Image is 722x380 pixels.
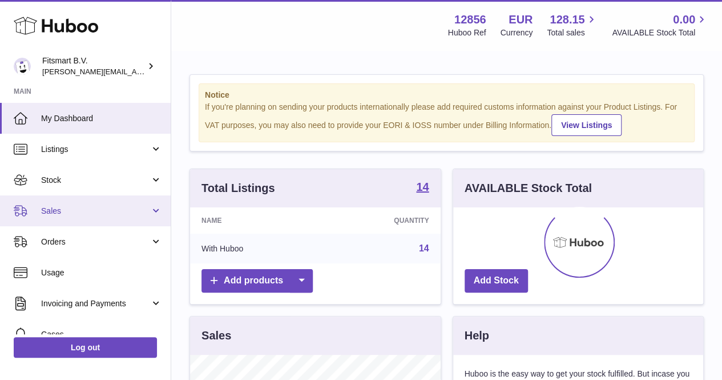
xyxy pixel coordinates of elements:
[201,181,275,196] h3: Total Listings
[201,328,231,343] h3: Sales
[419,243,429,253] a: 14
[41,298,150,309] span: Invoicing and Payments
[416,181,429,193] strong: 14
[14,58,31,75] img: jonathan@leaderoo.com
[454,12,486,27] strong: 12856
[42,67,229,76] span: [PERSON_NAME][EMAIL_ADDRESS][DOMAIN_NAME]
[673,12,695,27] span: 0.00
[547,12,598,38] a: 128.15 Total sales
[41,329,162,340] span: Cases
[14,337,157,358] a: Log out
[465,181,592,196] h3: AVAILABLE Stock Total
[465,328,489,343] h3: Help
[465,269,528,293] a: Add Stock
[41,206,150,217] span: Sales
[448,27,486,38] div: Huboo Ref
[612,27,708,38] span: AVAILABLE Stock Total
[509,12,533,27] strong: EUR
[205,90,688,101] strong: Notice
[41,267,162,278] span: Usage
[41,113,162,124] span: My Dashboard
[190,207,322,234] th: Name
[41,237,150,247] span: Orders
[501,27,533,38] div: Currency
[550,12,584,27] span: 128.15
[547,27,598,38] span: Total sales
[205,102,688,136] div: If you're planning on sending your products internationally please add required customs informati...
[612,12,708,38] a: 0.00 AVAILABLE Stock Total
[42,55,145,77] div: Fitsmart B.V.
[322,207,440,234] th: Quantity
[551,114,622,136] a: View Listings
[201,269,313,293] a: Add products
[190,234,322,263] td: With Huboo
[41,144,150,155] span: Listings
[416,181,429,195] a: 14
[41,175,150,186] span: Stock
